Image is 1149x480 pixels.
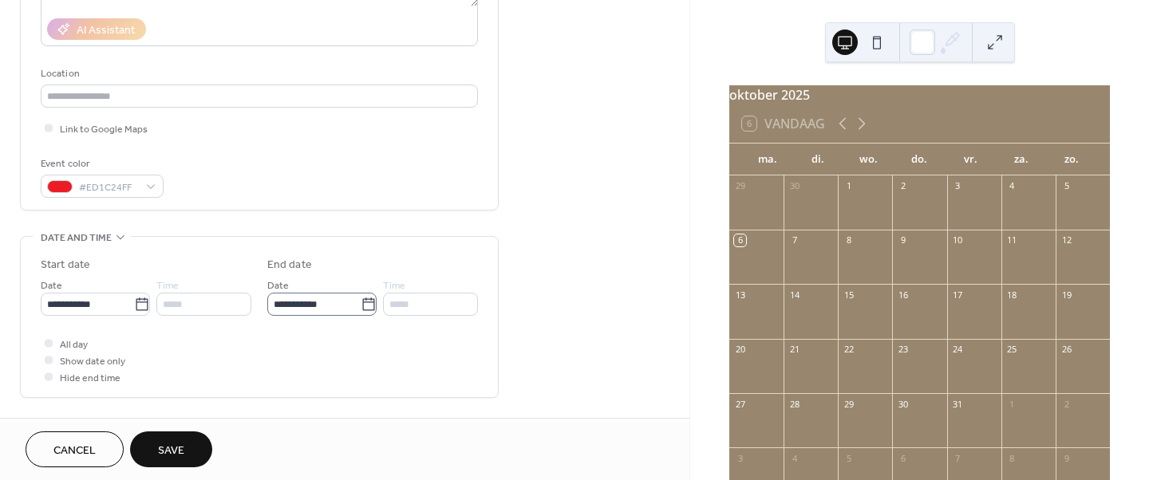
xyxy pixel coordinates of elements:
[897,180,909,192] div: 2
[1060,180,1072,192] div: 5
[41,65,475,82] div: Location
[843,398,855,410] div: 29
[267,277,289,294] span: Date
[1060,289,1072,301] div: 19
[41,277,62,294] span: Date
[897,344,909,356] div: 23
[897,398,909,410] div: 30
[1060,398,1072,410] div: 2
[1060,234,1072,246] div: 12
[897,452,909,464] div: 6
[843,144,894,175] div: wo.
[894,144,946,175] div: do.
[952,234,964,246] div: 10
[1006,234,1018,246] div: 11
[734,234,746,246] div: 6
[952,180,964,192] div: 3
[788,234,800,246] div: 7
[843,180,855,192] div: 1
[60,370,120,387] span: Hide end time
[41,155,160,172] div: Event color
[843,289,855,301] div: 15
[996,144,1047,175] div: za.
[945,144,996,175] div: vr.
[729,85,1110,104] div: oktober 2025
[1006,180,1018,192] div: 4
[156,277,179,294] span: Time
[130,431,212,467] button: Save
[843,344,855,356] div: 22
[788,289,800,301] div: 14
[788,180,800,192] div: 30
[41,257,90,273] div: Start date
[1006,398,1018,410] div: 1
[41,230,112,246] span: Date and time
[1046,144,1097,175] div: zo.
[734,289,746,301] div: 13
[952,452,964,464] div: 7
[1060,344,1072,356] div: 26
[734,180,746,192] div: 29
[60,121,148,138] span: Link to Google Maps
[79,179,138,196] span: #ED1C24FF
[734,398,746,410] div: 27
[788,452,800,464] div: 4
[267,257,312,273] div: End date
[1006,289,1018,301] div: 18
[53,443,96,459] span: Cancel
[843,234,855,246] div: 8
[843,452,855,464] div: 5
[60,353,125,370] span: Show date only
[1006,452,1018,464] div: 8
[26,431,124,467] button: Cancel
[41,417,125,434] span: Recurring event
[742,144,793,175] div: ma.
[793,144,844,175] div: di.
[734,452,746,464] div: 3
[1060,452,1072,464] div: 9
[952,398,964,410] div: 31
[788,398,800,410] div: 28
[158,443,184,459] span: Save
[897,289,909,301] div: 16
[952,344,964,356] div: 24
[60,336,88,353] span: All day
[952,289,964,301] div: 17
[383,277,405,294] span: Time
[788,344,800,356] div: 21
[734,344,746,356] div: 20
[1006,344,1018,356] div: 25
[897,234,909,246] div: 9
